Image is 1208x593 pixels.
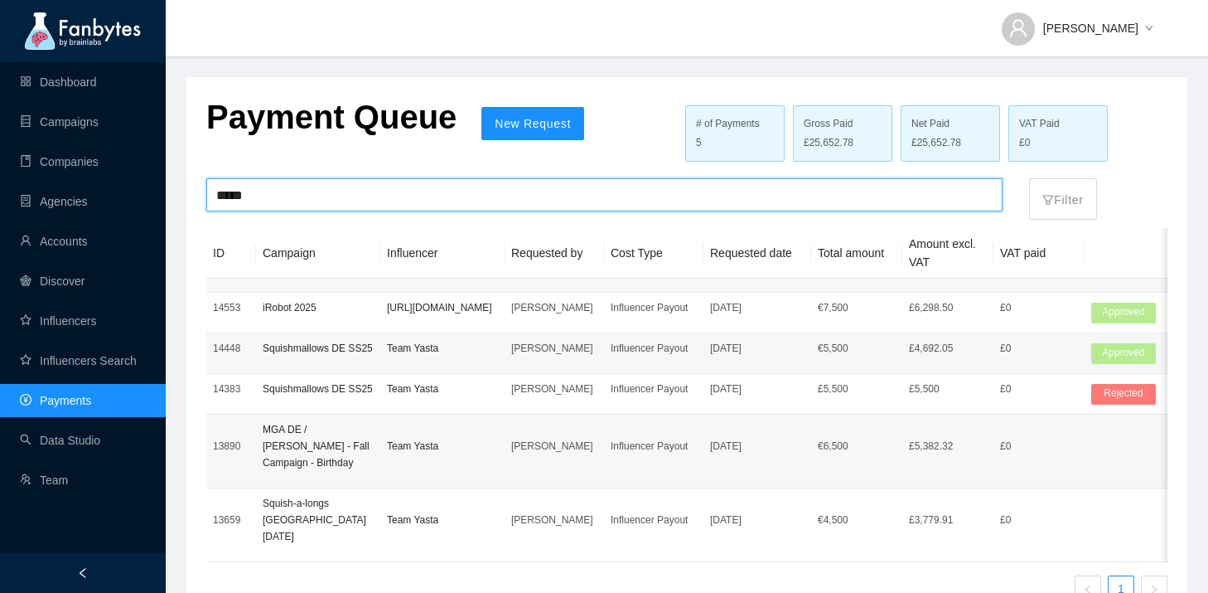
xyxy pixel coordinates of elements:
[909,381,987,397] p: £5,500
[902,228,993,279] th: Amount excl. VAT
[511,512,597,528] p: [PERSON_NAME]
[988,8,1167,35] button: [PERSON_NAME]down
[263,495,374,545] p: Squish-a-longs [GEOGRAPHIC_DATA] [DATE]
[1043,19,1138,37] span: [PERSON_NAME]
[20,434,100,447] a: searchData Studio
[909,438,987,454] p: £5,382.32
[1000,299,1078,316] p: £0
[1019,135,1030,151] span: £0
[604,228,703,279] th: Cost Type
[611,299,697,316] p: Influencer Payout
[387,438,498,454] p: Team Yasta
[710,438,805,454] p: [DATE]
[256,228,380,279] th: Campaign
[77,567,89,579] span: left
[20,314,96,328] a: starInfluencers
[811,228,902,279] th: Total amount
[380,228,505,279] th: Influencer
[1091,384,1156,405] span: Rejected
[263,340,374,357] p: Squishmallows DE SS25
[213,438,249,454] p: 13890
[909,299,987,316] p: £6,298.50
[611,512,697,528] p: Influencer Payout
[20,155,99,168] a: bookCompanies
[20,75,97,89] a: appstoreDashboard
[804,135,853,151] span: £25,652.78
[1145,24,1153,34] span: down
[703,228,811,279] th: Requested date
[1000,512,1078,528] p: £0
[818,512,896,528] p: € 4,500
[611,340,697,357] p: Influencer Payout
[611,438,697,454] p: Influencer Payout
[696,116,774,132] div: # of Payments
[263,381,374,397] p: Squishmallows DE SS25
[387,340,498,357] p: Team Yasta
[263,421,374,471] p: MGA DE / [PERSON_NAME] - Fall Campaign - Birthday
[263,299,374,316] p: iRobot 2025
[511,438,597,454] p: [PERSON_NAME]
[909,340,987,357] p: £4,692.05
[818,340,896,357] p: € 5,500
[710,512,805,528] p: [DATE]
[818,438,896,454] p: € 6,500
[710,340,805,357] p: [DATE]
[1000,438,1078,454] p: £0
[818,299,896,316] p: € 7,500
[1029,178,1096,220] button: filterFilter
[1042,182,1083,209] p: Filter
[387,512,498,528] p: Team Yasta
[206,97,457,137] p: Payment Queue
[206,228,256,279] th: ID
[387,299,498,316] p: [URL][DOMAIN_NAME]
[511,381,597,397] p: [PERSON_NAME]
[1000,381,1078,397] p: £0
[818,381,896,397] p: £ 5,500
[20,394,91,407] a: pay-circlePayments
[20,195,88,208] a: containerAgencies
[1042,194,1054,206] span: filter
[213,381,249,397] p: 14383
[481,107,584,140] button: New Request
[511,299,597,316] p: [PERSON_NAME]
[1019,116,1097,132] div: VAT Paid
[611,381,697,397] p: Influencer Payout
[213,299,249,316] p: 14553
[20,474,68,487] a: usergroup-addTeam
[20,115,99,129] a: databaseCampaigns
[511,340,597,357] p: [PERSON_NAME]
[710,299,805,316] p: [DATE]
[213,512,249,528] p: 13659
[20,235,88,248] a: userAccounts
[696,137,702,148] span: 5
[20,354,137,367] a: starInfluencers Search
[495,117,571,130] span: New Request
[993,228,1085,279] th: VAT paid
[804,116,882,132] div: Gross Paid
[911,116,989,132] div: Net Paid
[213,340,249,357] p: 14448
[1091,303,1156,323] span: Approved
[1008,18,1028,38] span: user
[710,381,805,397] p: [DATE]
[909,512,987,528] p: £3,779.91
[911,135,961,151] span: £25,652.78
[20,275,85,288] a: radar-chartDiscover
[1091,343,1156,364] span: Approved
[505,228,604,279] th: Requested by
[1000,340,1078,357] p: £0
[387,381,498,397] p: Team Yasta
